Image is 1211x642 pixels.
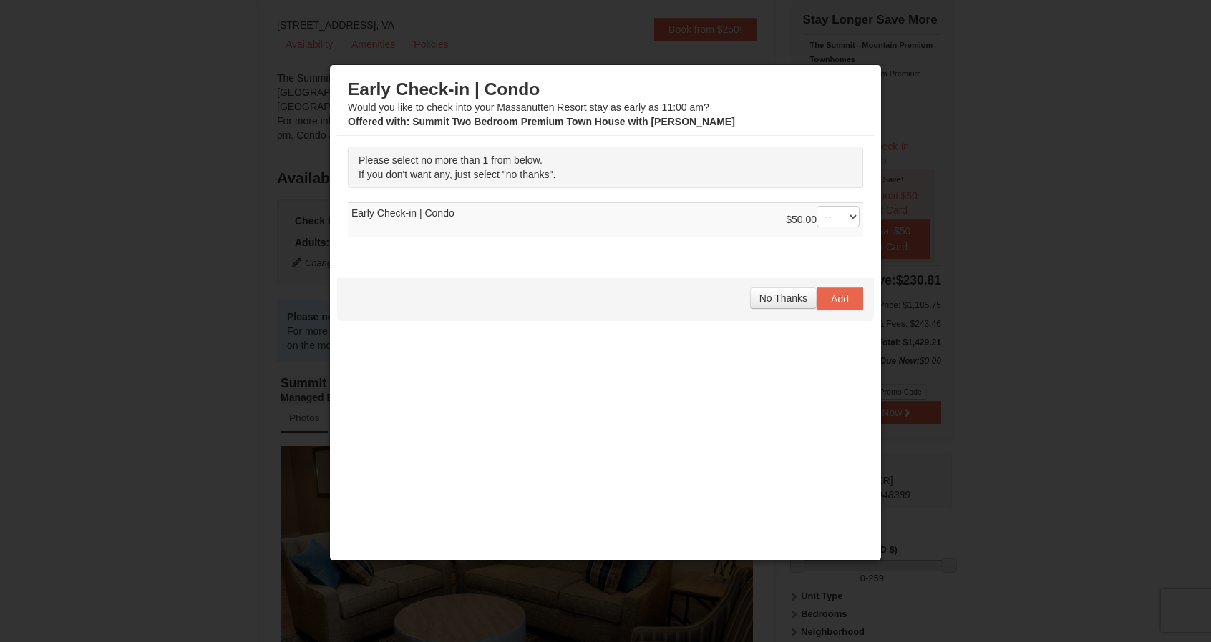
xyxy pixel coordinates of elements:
[759,292,807,304] span: No Thanks
[348,202,863,237] td: Early Check-in | Condo
[348,116,735,127] strong: : Summit Two Bedroom Premium Town House with [PERSON_NAME]
[359,154,543,166] span: Please select no more than 1 from below.
[817,287,863,310] button: Add
[750,287,817,309] button: No Thanks
[786,206,860,234] div: $50.00
[359,169,555,180] span: If you don't want any, just select "no thanks".
[831,293,849,305] span: Add
[348,79,863,129] div: Would you like to check into your Massanutten Resort stay as early as 11:00 am?
[348,79,863,100] h3: Early Check-in | Condo
[348,116,407,127] span: Offered with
